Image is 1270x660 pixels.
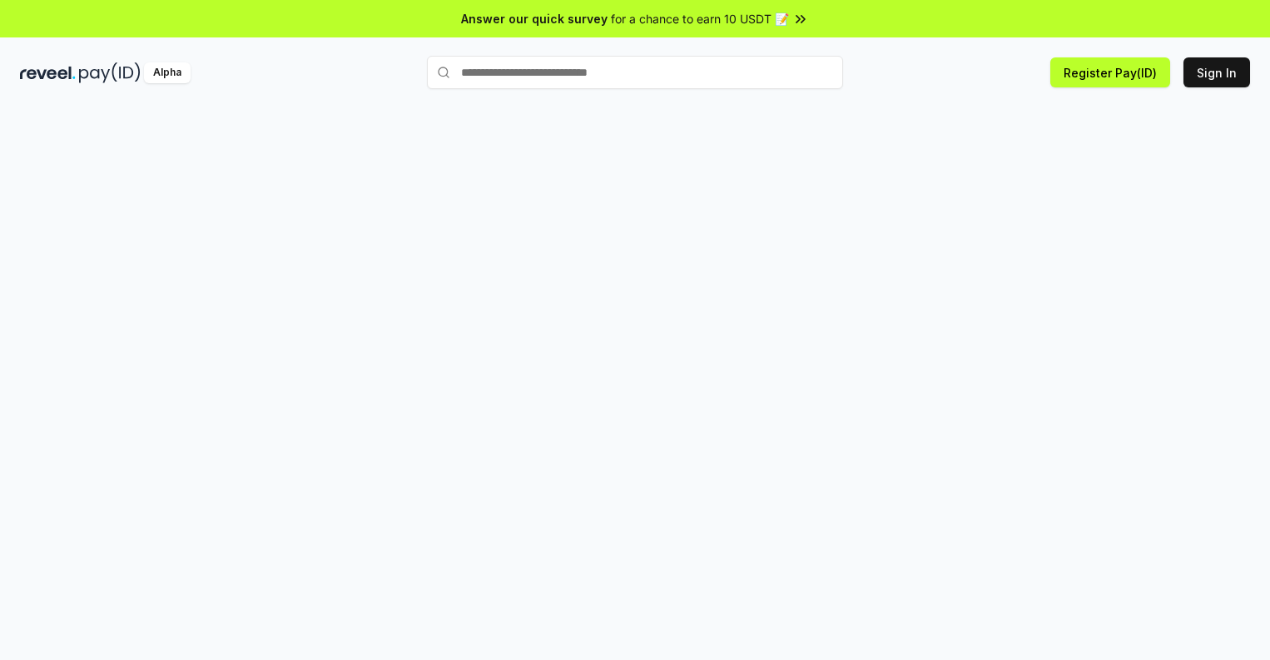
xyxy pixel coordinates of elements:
[1183,57,1250,87] button: Sign In
[611,10,789,27] span: for a chance to earn 10 USDT 📝
[79,62,141,83] img: pay_id
[1050,57,1170,87] button: Register Pay(ID)
[20,62,76,83] img: reveel_dark
[461,10,608,27] span: Answer our quick survey
[144,62,191,83] div: Alpha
